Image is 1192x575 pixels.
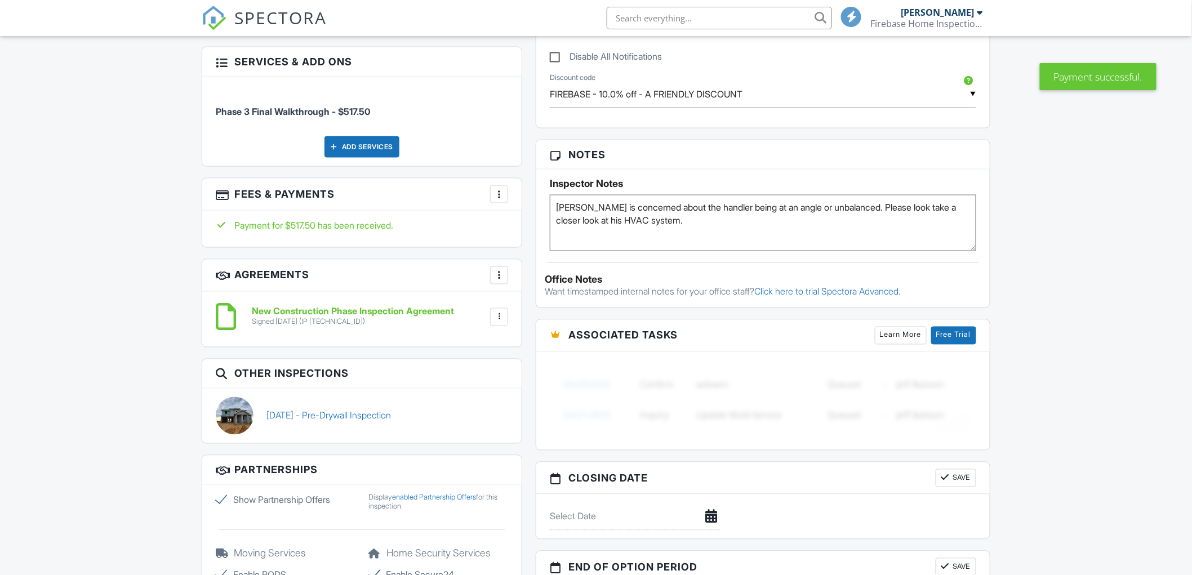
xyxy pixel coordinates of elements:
[550,178,976,189] h5: Inspector Notes
[607,7,832,29] input: Search everything...
[216,106,370,117] span: Phase 3 Final Walkthrough - $517.50
[216,493,355,507] label: Show Partnership Offers
[545,286,981,298] p: Want timestamped internal notes for your office staff?
[252,318,454,327] div: Signed [DATE] (IP [TECHNICAL_ID])
[875,327,927,345] a: Learn More
[324,136,399,158] div: Add Services
[550,51,662,65] label: Disable All Notifications
[202,456,522,485] h3: Partnerships
[550,360,976,439] img: blurred-tasks-251b60f19c3f713f9215ee2a18cbf2105fc2d72fcd585247cf5e9ec0c957c1dd.png
[369,493,509,511] div: Display for this inspection.
[536,140,990,170] h3: Notes
[252,307,454,317] h6: New Construction Phase Inspection Agreement
[931,327,976,345] a: Free Trial
[1040,63,1157,90] div: Payment successful.
[202,6,226,30] img: The Best Home Inspection Software - Spectora
[202,359,522,389] h3: Other Inspections
[545,274,981,286] div: Office Notes
[252,307,454,327] a: New Construction Phase Inspection Agreement Signed [DATE] (IP [TECHNICAL_ID])
[936,469,976,487] button: Save
[216,548,355,559] h5: Moving Services
[202,260,522,292] h3: Agreements
[202,179,522,211] h3: Fees & Payments
[202,15,327,39] a: SPECTORA
[870,18,983,29] div: Firebase Home Inspections
[216,219,508,231] div: Payment for $517.50 has been received.
[550,195,976,251] textarea: [PERSON_NAME] is concerned about the handler being at an angle or unbalanced. Please look take a ...
[568,471,648,486] span: Closing date
[267,409,392,422] a: [DATE] - Pre-Drywall Inspection
[901,7,975,18] div: [PERSON_NAME]
[568,560,697,575] span: End of Option Period
[369,548,509,559] h5: Home Security Services
[234,6,327,29] span: SPECTORA
[393,493,477,502] a: enabled Partnership Offers
[202,47,522,77] h3: Services & Add ons
[550,503,719,531] input: Select Date
[550,73,595,83] label: Discount code
[568,328,678,343] span: Associated Tasks
[216,85,508,127] li: Service: Phase 3 Final Walkthrough
[754,286,901,297] a: Click here to trial Spectora Advanced.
